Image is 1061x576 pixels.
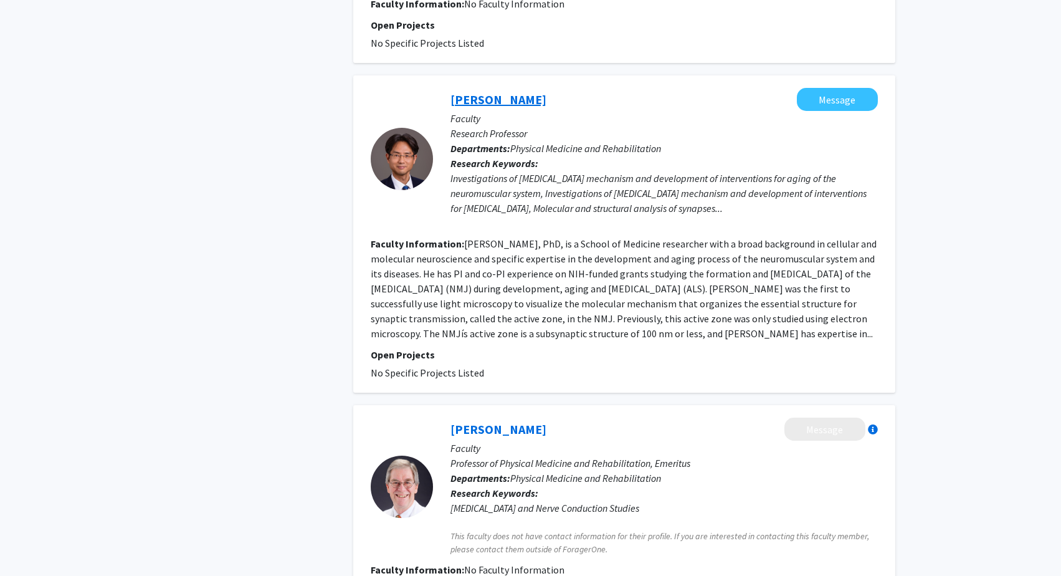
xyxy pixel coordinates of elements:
span: This faculty does not have contact information for their profile. If you are interested in contac... [450,530,878,556]
div: More information [868,425,878,434]
b: Research Keywords: [450,157,538,170]
p: Faculty [450,441,878,456]
p: Open Projects [371,347,878,362]
p: Research Professor [450,126,878,141]
p: Professor of Physical Medicine and Rehabilitation, Emeritus [450,456,878,471]
a: [PERSON_NAME] [450,92,546,107]
b: Faculty Information: [371,238,464,250]
p: Faculty [450,111,878,126]
b: Departments: [450,142,510,155]
button: Message Hiroshi Nishimune [797,88,878,111]
span: No Faculty Information [464,564,564,576]
b: Faculty Information: [371,564,464,576]
p: Open Projects [371,17,878,32]
span: No Specific Projects Listed [371,367,484,379]
a: [PERSON_NAME] [450,421,546,437]
b: Departments: [450,472,510,484]
span: Physical Medicine and Rehabilitation [510,142,661,155]
iframe: Chat [9,520,53,567]
div: [MEDICAL_DATA] and Nerve Conduction Studies [450,501,878,516]
div: Investigations of [MEDICAL_DATA] mechanism and development of interventions for aging of the neur... [450,171,878,216]
b: Research Keywords: [450,487,538,499]
button: Message Robert Conway [784,418,865,441]
span: Physical Medicine and Rehabilitation [510,472,661,484]
fg-read-more: [PERSON_NAME], PhD, is a School of Medicine researcher with a broad background in cellular and mo... [371,238,877,340]
span: No Specific Projects Listed [371,37,484,49]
